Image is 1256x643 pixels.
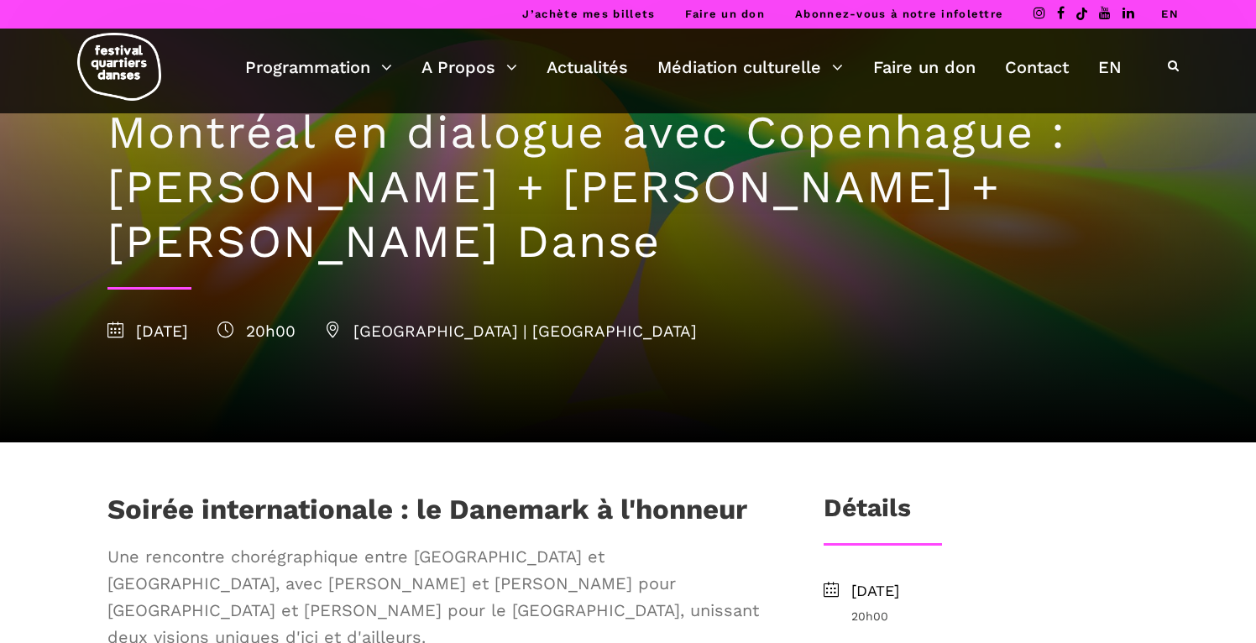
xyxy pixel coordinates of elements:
h1: Montréal en dialogue avec Copenhague : [PERSON_NAME] + [PERSON_NAME] + [PERSON_NAME] Danse [107,106,1149,269]
h3: Détails [824,493,911,535]
span: [GEOGRAPHIC_DATA] | [GEOGRAPHIC_DATA] [325,321,697,341]
span: [DATE] [107,321,188,341]
a: Contact [1005,53,1069,81]
a: Abonnez-vous à notre infolettre [795,8,1003,20]
a: Médiation culturelle [657,53,843,81]
img: logo-fqd-med [77,33,161,101]
a: Programmation [245,53,392,81]
h1: Soirée internationale : le Danemark à l'honneur [107,493,747,535]
a: Faire un don [873,53,976,81]
span: 20h00 [217,321,296,341]
span: 20h00 [851,607,1149,625]
span: [DATE] [851,579,1149,604]
a: J’achète mes billets [522,8,655,20]
a: Actualités [547,53,628,81]
a: A Propos [421,53,517,81]
a: Faire un don [685,8,765,20]
a: EN [1161,8,1179,20]
a: EN [1098,53,1122,81]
